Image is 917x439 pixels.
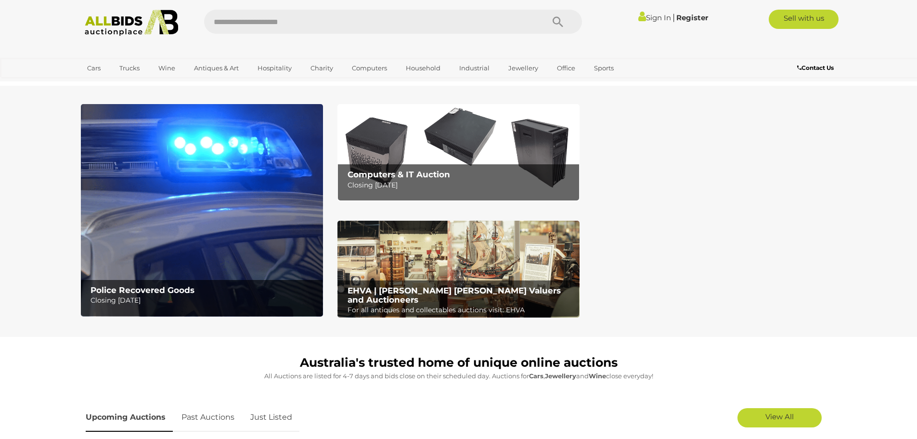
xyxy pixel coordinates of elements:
[90,285,194,295] b: Police Recovered Goods
[304,60,339,76] a: Charity
[81,60,107,76] a: Cars
[545,372,576,380] strong: Jewellery
[81,76,162,92] a: [GEOGRAPHIC_DATA]
[502,60,544,76] a: Jewellery
[337,104,580,201] a: Computers & IT Auction Computers & IT Auction Closing [DATE]
[638,13,671,22] a: Sign In
[346,60,393,76] a: Computers
[86,356,832,370] h1: Australia's trusted home of unique online auctions
[152,60,181,76] a: Wine
[765,412,794,421] span: View All
[113,60,146,76] a: Trucks
[348,286,561,305] b: EHVA | [PERSON_NAME] [PERSON_NAME] Valuers and Auctioneers
[797,63,836,73] a: Contact Us
[243,403,299,432] a: Just Listed
[86,371,832,382] p: All Auctions are listed for 4-7 days and bids close on their scheduled day. Auctions for , and cl...
[79,10,184,36] img: Allbids.com.au
[81,104,323,317] a: Police Recovered Goods Police Recovered Goods Closing [DATE]
[81,104,323,317] img: Police Recovered Goods
[676,13,708,22] a: Register
[337,221,580,318] img: EHVA | Evans Hastings Valuers and Auctioneers
[348,179,574,191] p: Closing [DATE]
[90,294,317,306] p: Closing [DATE]
[348,170,450,179] b: Computers & IT Auction
[529,372,543,380] strong: Cars
[348,304,574,316] p: For all antiques and collectables auctions visit: EHVA
[769,10,839,29] a: Sell with us
[551,60,581,76] a: Office
[174,403,242,432] a: Past Auctions
[453,60,496,76] a: Industrial
[251,60,298,76] a: Hospitality
[400,60,447,76] a: Household
[797,64,834,71] b: Contact Us
[188,60,245,76] a: Antiques & Art
[589,372,606,380] strong: Wine
[337,221,580,318] a: EHVA | Evans Hastings Valuers and Auctioneers EHVA | [PERSON_NAME] [PERSON_NAME] Valuers and Auct...
[534,10,582,34] button: Search
[588,60,620,76] a: Sports
[86,403,173,432] a: Upcoming Auctions
[737,408,822,427] a: View All
[672,12,675,23] span: |
[337,104,580,201] img: Computers & IT Auction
